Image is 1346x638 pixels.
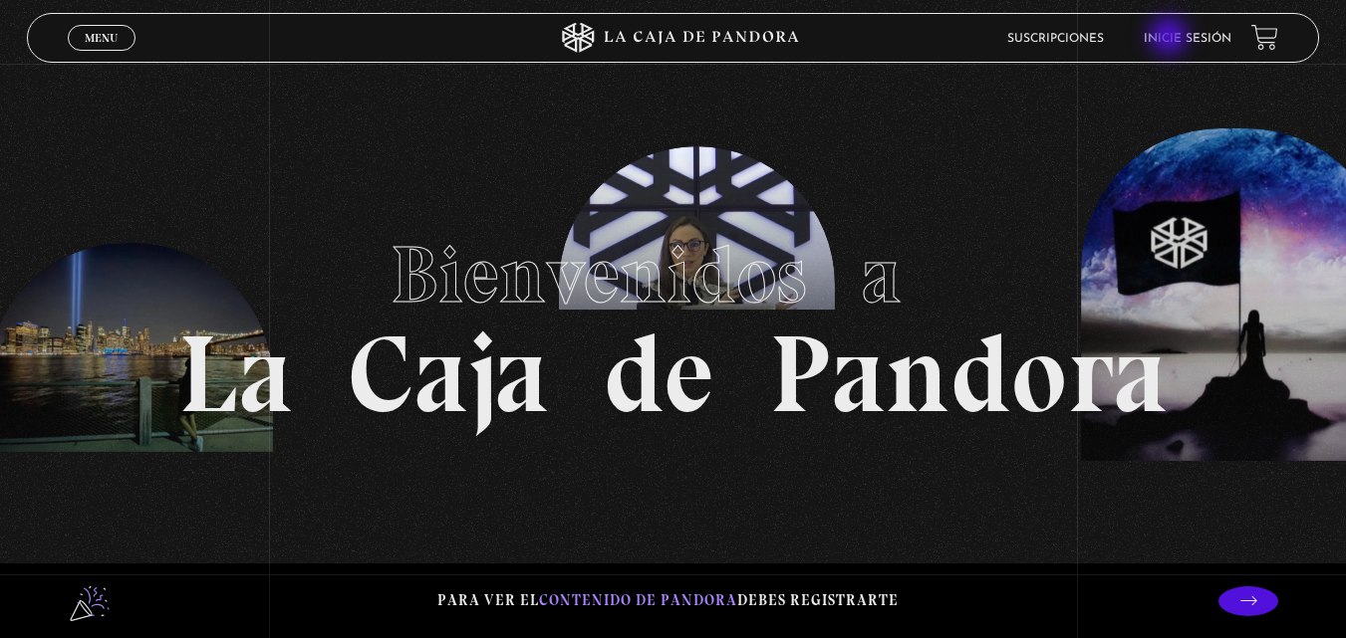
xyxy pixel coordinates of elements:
[391,227,956,322] span: Bienvenidos a
[1251,24,1278,51] a: View your shopping cart
[78,49,125,63] span: Cerrar
[178,210,1168,429] h1: La Caja de Pandora
[437,587,899,614] p: Para ver el debes registrarte
[1144,33,1231,45] a: Inicie sesión
[539,591,737,609] span: contenido de Pandora
[85,32,118,44] span: Menu
[1007,33,1104,45] a: Suscripciones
